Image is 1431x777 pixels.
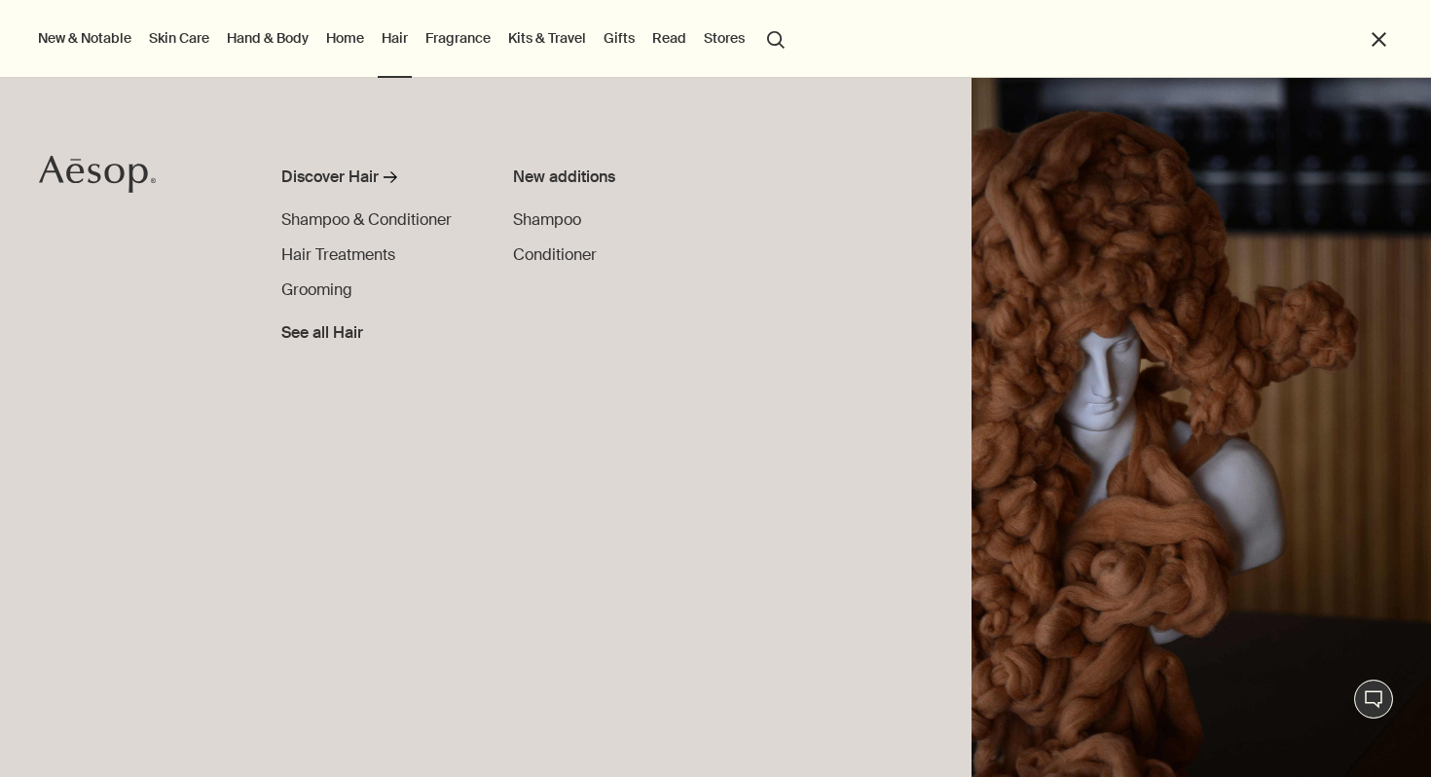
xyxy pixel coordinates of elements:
[513,209,581,230] span: Shampoo
[223,25,312,51] a: Hand & Body
[281,244,395,265] span: Hair Treatments
[972,78,1431,777] img: Mannequin bust wearing wig made of wool.
[281,166,379,189] div: Discover Hair
[513,243,597,267] a: Conditioner
[34,150,161,203] a: Aesop
[1368,28,1390,51] button: Close the Menu
[281,208,452,232] a: Shampoo & Conditioner
[281,279,352,300] span: Grooming
[758,19,793,56] button: Open search
[1354,680,1393,719] button: Live Assistance
[281,321,363,345] span: See all Hair
[39,155,156,194] svg: Aesop
[600,25,639,51] a: Gifts
[378,25,412,51] a: Hair
[513,166,743,189] div: New additions
[513,244,597,265] span: Conditioner
[513,208,581,232] a: Shampoo
[34,25,135,51] button: New & Notable
[648,25,690,51] a: Read
[281,278,352,302] a: Grooming
[281,209,452,230] span: Shampoo & Conditioner
[504,25,590,51] a: Kits & Travel
[322,25,368,51] a: Home
[422,25,495,51] a: Fragrance
[281,314,363,345] a: See all Hair
[700,25,749,51] button: Stores
[281,243,395,267] a: Hair Treatments
[281,166,469,197] a: Discover Hair
[145,25,213,51] a: Skin Care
